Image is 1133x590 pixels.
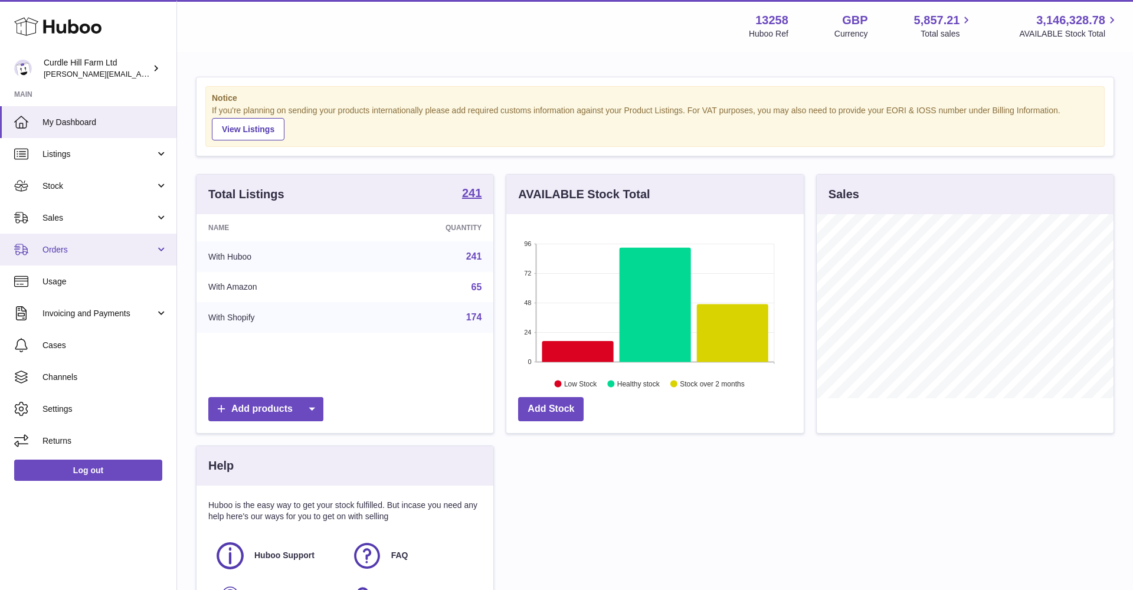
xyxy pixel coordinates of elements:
td: With Shopify [197,302,359,333]
span: Returns [42,435,168,447]
strong: 241 [462,187,482,199]
div: If you're planning on sending your products internationally please add required customs informati... [212,105,1098,140]
text: 0 [528,358,532,365]
a: 5,857.21 Total sales [914,12,974,40]
h3: Sales [829,186,859,202]
img: miranda@diddlysquatfarmshop.com [14,60,32,77]
a: FAQ [351,540,476,572]
span: Listings [42,149,155,160]
strong: 13258 [755,12,788,28]
span: Stock [42,181,155,192]
span: 5,857.21 [914,12,960,28]
text: 96 [525,240,532,247]
span: Huboo Support [254,550,315,561]
span: Cases [42,340,168,351]
span: Channels [42,372,168,383]
span: Invoicing and Payments [42,308,155,319]
text: 48 [525,299,532,306]
a: 241 [462,187,482,201]
strong: Notice [212,93,1098,104]
text: Low Stock [564,379,597,388]
span: 3,146,328.78 [1036,12,1105,28]
a: 3,146,328.78 AVAILABLE Stock Total [1019,12,1119,40]
a: 65 [471,282,482,292]
th: Name [197,214,359,241]
th: Quantity [359,214,493,241]
text: Healthy stock [617,379,660,388]
div: Currency [834,28,868,40]
span: Orders [42,244,155,255]
span: My Dashboard [42,117,168,128]
div: Huboo Ref [749,28,788,40]
span: Usage [42,276,168,287]
span: Sales [42,212,155,224]
p: Huboo is the easy way to get your stock fulfilled. But incase you need any help here's our ways f... [208,500,482,522]
strong: GBP [842,12,867,28]
h3: Help [208,458,234,474]
text: 24 [525,329,532,336]
a: View Listings [212,118,284,140]
a: Huboo Support [214,540,339,572]
text: Stock over 2 months [680,379,745,388]
span: [PERSON_NAME][EMAIL_ADDRESS][DOMAIN_NAME] [44,69,237,78]
h3: Total Listings [208,186,284,202]
text: 72 [525,270,532,277]
h3: AVAILABLE Stock Total [518,186,650,202]
span: Settings [42,404,168,415]
a: 241 [466,251,482,261]
span: Total sales [921,28,973,40]
span: AVAILABLE Stock Total [1019,28,1119,40]
div: Curdle Hill Farm Ltd [44,57,150,80]
td: With Huboo [197,241,359,272]
a: 174 [466,312,482,322]
span: FAQ [391,550,408,561]
a: Log out [14,460,162,481]
a: Add Stock [518,397,584,421]
a: Add products [208,397,323,421]
td: With Amazon [197,272,359,303]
